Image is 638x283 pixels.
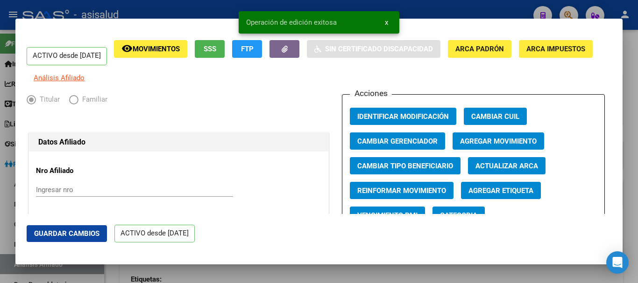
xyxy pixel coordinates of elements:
[475,162,538,170] span: Actualizar ARCA
[27,97,117,106] mat-radio-group: Elija una opción
[241,45,254,54] span: FTP
[606,251,629,274] div: Open Intercom Messenger
[36,213,121,223] p: CUIL
[195,40,225,57] button: SSS
[357,137,438,145] span: Cambiar Gerenciador
[519,40,593,57] button: ARCA Impuestos
[455,45,504,54] span: ARCA Padrón
[307,40,440,57] button: Sin Certificado Discapacidad
[350,108,456,125] button: Identificar Modificación
[246,18,337,27] span: Operación de edición exitosa
[350,157,461,174] button: Cambiar Tipo Beneficiario
[34,229,99,238] span: Guardar Cambios
[350,182,454,199] button: Reinformar Movimiento
[357,211,418,220] span: Vencimiento PMI
[27,225,107,242] button: Guardar Cambios
[350,132,445,150] button: Cambiar Gerenciador
[133,45,180,54] span: Movimientos
[526,45,585,54] span: ARCA Impuestos
[460,137,537,145] span: Agregar Movimiento
[34,74,85,82] span: Análisis Afiliado
[114,225,195,243] p: ACTIVO desde [DATE]
[468,186,533,195] span: Agregar Etiqueta
[357,162,453,170] span: Cambiar Tipo Beneficiario
[357,112,449,121] span: Identificar Modificación
[204,45,216,54] span: SSS
[432,207,485,224] button: Categoria
[325,45,433,54] span: Sin Certificado Discapacidad
[440,211,477,220] span: Categoria
[453,132,544,150] button: Agregar Movimiento
[461,182,541,199] button: Agregar Etiqueta
[350,207,425,224] button: Vencimiento PMI
[114,40,187,57] button: Movimientos
[78,94,107,105] span: Familiar
[471,112,519,121] span: Cambiar CUIL
[448,40,511,57] button: ARCA Padrón
[121,43,133,54] mat-icon: remove_red_eye
[350,87,392,99] h3: Acciones
[357,186,446,195] span: Reinformar Movimiento
[468,157,546,174] button: Actualizar ARCA
[36,166,121,176] p: Nro Afiliado
[464,108,527,125] button: Cambiar CUIL
[38,137,319,148] h1: Datos Afiliado
[27,47,107,65] p: ACTIVO desde [DATE]
[385,18,388,27] span: x
[232,40,262,57] button: FTP
[36,94,60,105] span: Titular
